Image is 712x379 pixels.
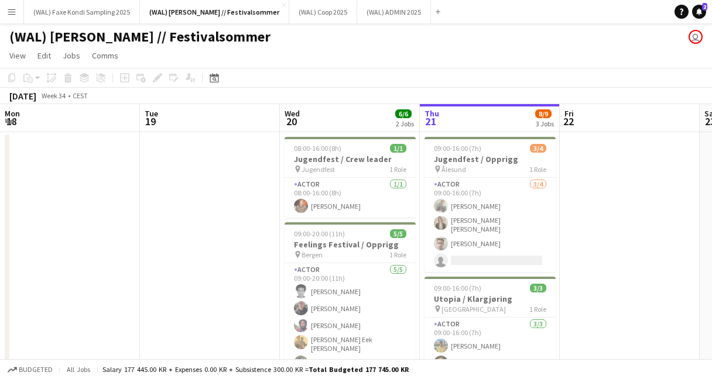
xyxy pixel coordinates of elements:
a: Jobs [58,48,85,63]
span: Ålesund [441,165,466,174]
span: Bergen [302,250,323,259]
span: 3/3 [530,284,546,292]
span: 09:00-20:00 (11h) [294,229,345,238]
button: (WAL) Faxe Kondi Sampling 2025 [24,1,140,23]
span: All jobs [64,365,93,374]
a: View [5,48,30,63]
app-job-card: 09:00-20:00 (11h)5/5Feelings Festival / Opprigg Bergen1 RoleActor5/509:00-20:00 (11h)[PERSON_NAME... [285,222,416,374]
span: Budgeted [19,366,53,374]
span: Jugendfest [302,165,335,174]
span: 20 [283,115,300,128]
span: 8/9 [535,109,552,118]
div: 2 Jobs [396,119,414,128]
span: 6/6 [395,109,412,118]
span: 22 [563,115,574,128]
h1: (WAL) [PERSON_NAME] // Festivalsommer [9,28,271,46]
span: 09:00-16:00 (7h) [434,284,481,292]
span: Total Budgeted 177 745.00 KR [309,365,409,374]
span: [GEOGRAPHIC_DATA] [441,305,506,313]
span: 1 Role [529,165,546,174]
span: 21 [423,115,439,128]
span: View [9,50,26,61]
button: (WAL) Coop 2025 [289,1,357,23]
span: Fri [564,108,574,119]
app-card-role: Actor5/509:00-20:00 (11h)[PERSON_NAME][PERSON_NAME][PERSON_NAME][PERSON_NAME] Eek [PERSON_NAME][P... [285,263,416,374]
span: Jobs [63,50,80,61]
span: 09:00-16:00 (7h) [434,144,481,153]
span: 19 [143,115,158,128]
app-job-card: 08:00-16:00 (8h)1/1Jugendfest / Crew leader Jugendfest1 RoleActor1/108:00-16:00 (8h)[PERSON_NAME] [285,137,416,218]
span: Mon [5,108,20,119]
span: 1 Role [529,305,546,313]
span: Wed [285,108,300,119]
span: 1/1 [390,144,406,153]
span: Thu [425,108,439,119]
h3: Utopia / Klargjøring [425,294,556,304]
h3: Feelings Festival / Opprigg [285,239,416,250]
app-card-role: Actor1/108:00-16:00 (8h)[PERSON_NAME] [285,178,416,218]
span: Comms [92,50,118,61]
button: (WAL) [PERSON_NAME] // Festivalsommer [140,1,289,23]
a: Comms [87,48,123,63]
div: [DATE] [9,90,36,102]
span: 1 Role [389,250,406,259]
button: Budgeted [6,363,54,376]
span: Tue [145,108,158,119]
button: (WAL) ADMIN 2025 [357,1,431,23]
a: Edit [33,48,56,63]
div: Salary 177 445.00 KR + Expenses 0.00 KR + Subsistence 300.00 KR = [102,365,409,374]
a: 2 [692,5,706,19]
span: 08:00-16:00 (8h) [294,144,341,153]
div: CEST [73,91,88,100]
div: 3 Jobs [536,119,554,128]
app-user-avatar: Fredrik Næss [689,30,703,44]
span: Edit [37,50,51,61]
app-card-role: Actor3/409:00-16:00 (7h)[PERSON_NAME][PERSON_NAME] [PERSON_NAME][PERSON_NAME] [425,178,556,272]
span: 2 [702,3,707,11]
span: 1 Role [389,165,406,174]
span: 18 [3,115,20,128]
span: 3/4 [530,144,546,153]
span: 5/5 [390,229,406,238]
app-job-card: 09:00-16:00 (7h)3/4Jugendfest / Opprigg Ålesund1 RoleActor3/409:00-16:00 (7h)[PERSON_NAME][PERSON... [425,137,556,272]
h3: Jugendfest / Opprigg [425,154,556,164]
h3: Jugendfest / Crew leader [285,154,416,164]
span: Week 34 [39,91,68,100]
